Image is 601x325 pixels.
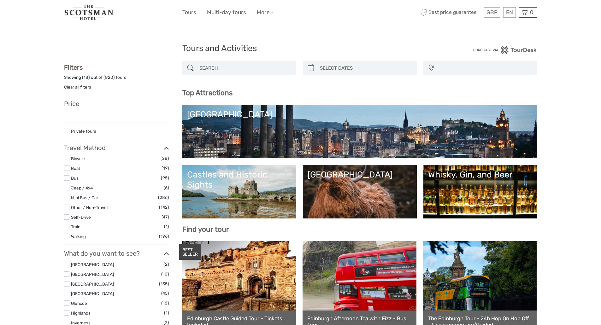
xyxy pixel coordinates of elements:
[71,156,85,161] a: Bicycle
[308,170,412,180] div: [GEOGRAPHIC_DATA]
[71,224,80,229] a: Train
[71,310,91,316] a: Highlands
[161,155,169,162] span: (28)
[182,8,196,17] a: Tours
[64,74,169,84] div: Showing ( ) out of ( ) tours
[64,250,169,257] h3: What do you want to see?
[257,8,273,17] a: More
[71,262,114,267] a: [GEOGRAPHIC_DATA]
[308,170,412,214] a: [GEOGRAPHIC_DATA]
[158,194,169,201] span: (286)
[187,170,292,214] a: Castles and Historic Sights
[207,8,246,17] a: Multi-day tours
[164,309,169,316] span: (1)
[428,170,533,214] a: Whisky, Gin, and Beer
[182,44,419,54] h1: Tours and Activities
[182,225,229,234] b: Find your tour
[71,195,98,200] a: Mini Bus / Car
[187,109,533,119] div: [GEOGRAPHIC_DATA]
[164,223,169,230] span: (1)
[64,144,169,152] h3: Travel Method
[64,100,169,107] h3: Price
[159,233,169,240] span: (196)
[71,205,108,210] a: Other / Non-Travel
[71,234,86,239] a: Walking
[187,109,533,154] a: [GEOGRAPHIC_DATA]
[71,129,96,134] a: Private tours
[159,204,169,211] span: (142)
[161,174,169,182] span: (95)
[486,9,498,15] span: GBP
[64,84,91,90] a: Clear all filters
[71,176,79,181] a: Bus
[162,165,169,172] span: (19)
[64,5,114,20] img: 681-f48ba2bd-dfbf-4b64-890c-b5e5c75d9d66_logo_small.jpg
[428,170,533,180] div: Whisky, Gin, and Beer
[161,299,169,307] span: (18)
[419,7,482,18] span: Best price guarantee
[105,74,113,80] label: 820
[64,64,83,71] strong: Filters
[71,291,114,296] a: [GEOGRAPHIC_DATA]
[503,7,516,18] div: EN
[84,74,88,80] label: 18
[71,185,93,190] a: Jeep / 4x4
[71,166,80,171] a: Boat
[164,184,169,191] span: (6)
[161,290,169,297] span: (45)
[163,261,169,268] span: (2)
[159,280,169,287] span: (135)
[162,213,169,221] span: (47)
[161,270,169,278] span: (10)
[182,89,233,97] b: Top Attractions
[197,63,293,74] input: SEARCH
[71,281,114,287] a: [GEOGRAPHIC_DATA]
[71,215,91,220] a: Self-Drive
[179,244,201,260] div: BEST SELLER
[71,272,114,277] a: [GEOGRAPHIC_DATA]
[187,170,292,190] div: Castles and Historic Sights
[529,9,534,15] span: 0
[71,301,87,306] a: Glencoe
[473,46,537,54] img: PurchaseViaTourDesk.png
[317,63,414,74] input: SELECT DATES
